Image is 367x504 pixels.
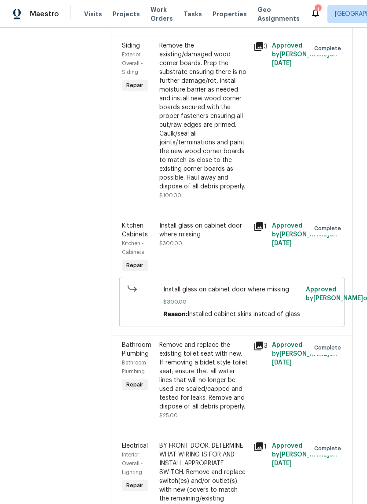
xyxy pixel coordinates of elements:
[257,5,300,23] span: Geo Assignments
[30,10,59,18] span: Maestro
[123,481,147,490] span: Repair
[159,221,248,239] div: Install glass on cabinet door where missing
[122,52,143,75] span: Exterior Overall - Siding
[213,10,247,18] span: Properties
[272,43,337,66] span: Approved by [PERSON_NAME] on
[122,43,140,49] span: Siding
[183,11,202,17] span: Tasks
[163,285,301,294] span: Install glass on cabinet door where missing
[315,5,321,14] div: 1
[123,261,147,270] span: Repair
[150,5,173,23] span: Work Orders
[314,224,345,233] span: Complete
[159,41,248,191] div: Remove the existing/damaged wood corner boards. Prep the substrate ensuring there is no further d...
[253,41,267,52] div: 3
[272,240,292,246] span: [DATE]
[123,81,147,90] span: Repair
[122,241,144,255] span: Kitchen - Cabinets
[272,460,292,467] span: [DATE]
[163,311,187,317] span: Reason:
[159,193,181,198] span: $100.00
[314,44,345,53] span: Complete
[272,360,292,366] span: [DATE]
[253,221,267,232] div: 1
[314,444,345,453] span: Complete
[113,10,140,18] span: Projects
[122,223,148,238] span: Kitchen Cabinets
[122,360,150,374] span: Bathroom - Plumbing
[272,223,337,246] span: Approved by [PERSON_NAME] on
[163,298,301,306] span: $300.00
[159,413,178,418] span: $25.00
[122,452,143,475] span: Interior Overall - Lighting
[253,341,267,351] div: 3
[84,10,102,18] span: Visits
[123,380,147,389] span: Repair
[187,311,300,317] span: Installed cabinet skins instead of glass
[272,342,337,366] span: Approved by [PERSON_NAME] on
[253,441,267,452] div: 1
[159,241,182,246] span: $300.00
[122,342,151,357] span: Bathroom Plumbing
[272,443,337,467] span: Approved by [PERSON_NAME] on
[314,343,345,352] span: Complete
[272,60,292,66] span: [DATE]
[159,341,248,411] div: Remove and replace the existing toilet seat with new. If removing a bidet style toilet seat; ensu...
[122,443,148,449] span: Electrical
